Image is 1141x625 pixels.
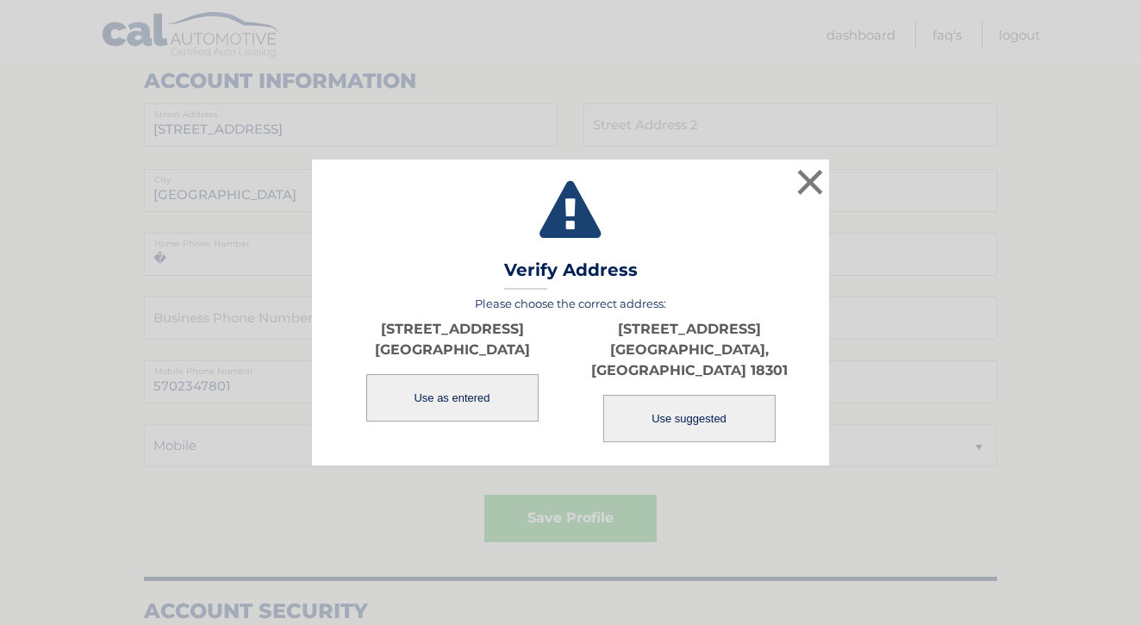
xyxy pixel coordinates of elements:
p: [STREET_ADDRESS] [GEOGRAPHIC_DATA] [334,319,570,360]
div: Please choose the correct address: [334,297,807,444]
p: [STREET_ADDRESS] [GEOGRAPHIC_DATA], [GEOGRAPHIC_DATA] 18301 [570,319,807,381]
button: × [793,165,827,199]
button: Use suggested [603,395,776,442]
h3: Verify Address [504,259,638,290]
button: Use as entered [366,374,539,422]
